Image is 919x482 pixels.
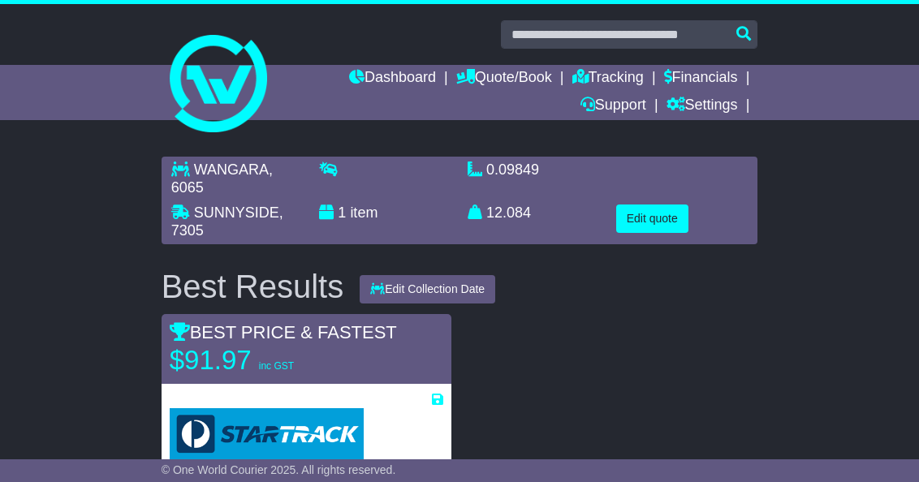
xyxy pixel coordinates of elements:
[350,204,378,221] span: item
[194,161,269,178] span: WANGARA
[162,463,396,476] span: © One World Courier 2025. All rights reserved.
[486,204,531,221] span: 12.084
[171,161,273,196] span: , 6065
[171,204,283,239] span: , 7305
[170,344,373,377] p: $91.97
[572,65,644,93] a: Tracking
[349,65,436,93] a: Dashboard
[170,322,397,342] span: BEST PRICE & FASTEST
[456,65,552,93] a: Quote/Book
[664,65,738,93] a: Financials
[153,269,352,304] div: Best Results
[338,204,346,221] span: 1
[170,408,364,460] img: StarTrack: Express
[486,161,539,178] span: 0.09849
[616,204,688,233] button: Edit quote
[667,93,738,120] a: Settings
[259,360,294,372] span: inc GST
[580,93,646,120] a: Support
[194,204,279,221] span: SUNNYSIDE
[360,275,495,303] button: Edit Collection Date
